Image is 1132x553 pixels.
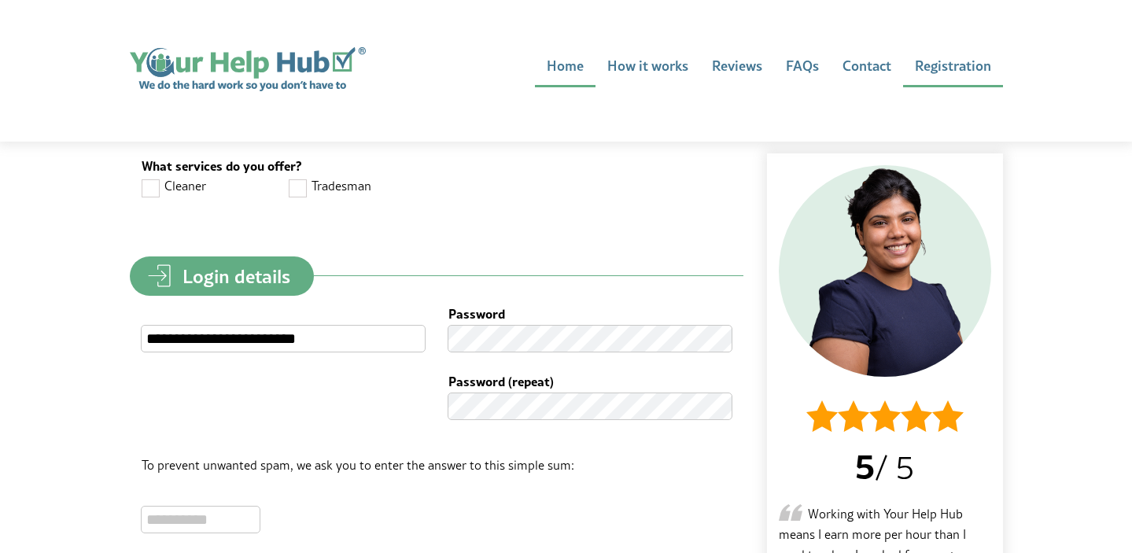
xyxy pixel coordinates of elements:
p: To prevent unwanted spam, we ask you to enter the answer to this simple sum: [142,455,732,476]
a: Home [130,47,366,91]
a: Home [535,47,595,87]
a: Contact [831,47,903,87]
a: Registration [903,47,1003,87]
a: FAQs [774,47,831,87]
label: Password [448,308,732,320]
p: / 5 [779,438,991,493]
img: Cleaner 1 [779,165,991,378]
span: 5 [855,441,875,490]
img: Your Help Hub logo [130,47,366,91]
label: Password (repeat) [448,375,732,388]
img: Opening quote [779,505,802,521]
a: Reviews [700,47,774,87]
label: Tradesman [289,175,437,197]
label: What services do you offer? [142,157,732,175]
img: login-details.svg [142,258,177,293]
span: Login details [183,267,290,286]
a: How it works [595,47,700,87]
label: Cleaner [142,175,289,197]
